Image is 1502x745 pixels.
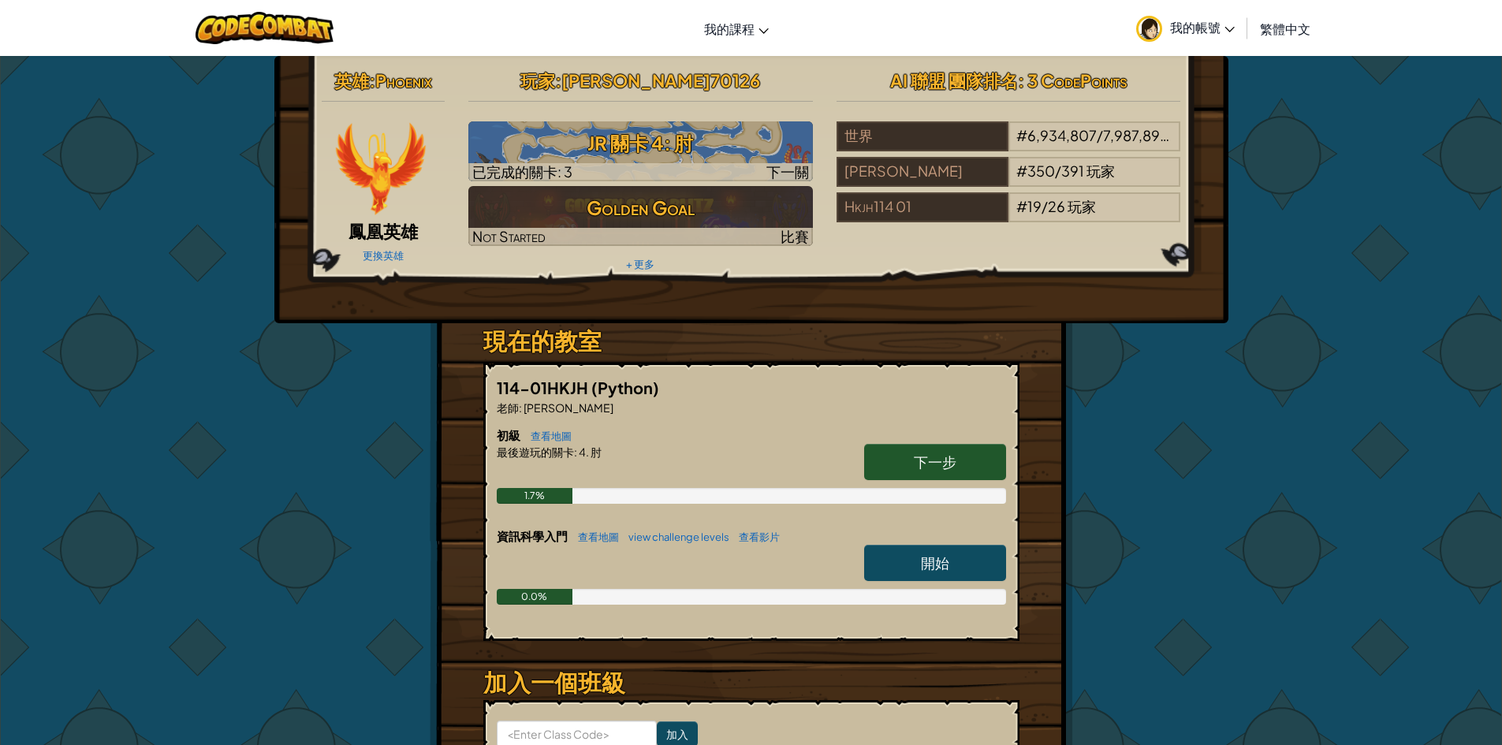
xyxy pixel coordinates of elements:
[497,488,573,504] div: 1.7%
[1018,69,1127,91] span: : 3 CodePoints
[497,400,519,415] span: 老師
[1086,162,1115,180] span: 玩家
[1260,20,1310,37] span: 繁體中文
[497,427,523,442] span: 初級
[837,192,1008,222] div: Hkjh114 01
[621,531,729,543] a: view challenge levels
[837,207,1181,225] a: Hkjh114 01#19/26玩家
[520,69,555,91] span: 玩家
[1042,197,1048,215] span: /
[704,20,755,37] span: 我的課程
[497,445,574,459] span: 最後遊玩的關卡
[781,227,809,245] span: 比賽
[522,400,613,415] span: [PERSON_NAME]
[1171,126,1199,144] span: 玩家
[1061,162,1084,180] span: 391
[626,258,654,270] a: + 更多
[837,157,1008,187] div: [PERSON_NAME]
[483,665,1019,700] h3: 加入一個班級
[591,378,659,397] span: (Python)
[1016,197,1027,215] span: #
[1027,197,1042,215] span: 19
[348,220,418,242] span: 鳳凰英雄
[468,121,813,181] a: 下一關
[1016,162,1027,180] span: #
[472,162,572,181] span: 已完成的關卡: 3
[369,69,375,91] span: :
[731,531,780,543] a: 查看影片
[497,528,570,543] span: 資訊科學入門
[468,190,813,225] h3: Golden Goal
[1128,3,1243,53] a: 我的帳號
[468,186,813,246] a: Golden GoalNot Started比賽
[577,445,589,459] span: 4.
[837,136,1181,155] a: 世界#6,934,807/7,987,898玩家
[468,125,813,161] h3: JR 關卡 4: 肘
[890,69,1018,91] span: AI 聯盟 團隊排名
[196,12,334,44] img: CodeCombat logo
[1027,126,1097,144] span: 6,934,807
[1016,126,1027,144] span: #
[1055,162,1061,180] span: /
[1097,126,1103,144] span: /
[519,400,522,415] span: :
[589,445,602,459] span: 肘
[363,249,404,262] a: 更換英雄
[1136,16,1162,42] img: avatar
[468,121,813,181] img: JR 關卡 4: 肘
[837,121,1008,151] div: 世界
[570,531,619,543] a: 查看地圖
[1170,19,1235,35] span: 我的帳號
[334,69,369,91] span: 英雄
[1252,7,1318,50] a: 繁體中文
[497,589,573,605] div: 0.0%
[561,69,760,91] span: [PERSON_NAME]70126
[574,445,577,459] span: :
[523,430,572,442] a: 查看地圖
[766,162,809,181] span: 下一關
[483,323,1019,359] h3: 現在的教室
[468,186,813,246] img: Golden Goal
[555,69,561,91] span: :
[696,7,777,50] a: 我的課程
[1103,126,1169,144] span: 7,987,898
[1048,197,1065,215] span: 26
[497,378,591,397] span: 114-01HKJH
[921,553,949,572] span: 開始
[1027,162,1055,180] span: 350
[1068,197,1096,215] span: 玩家
[837,172,1181,190] a: [PERSON_NAME]#350/391玩家
[333,121,427,216] img: Codecombat-Pets-Phoenix-01.png
[914,453,956,471] span: 下一步
[472,227,546,245] span: Not Started
[375,69,432,91] span: Phoenix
